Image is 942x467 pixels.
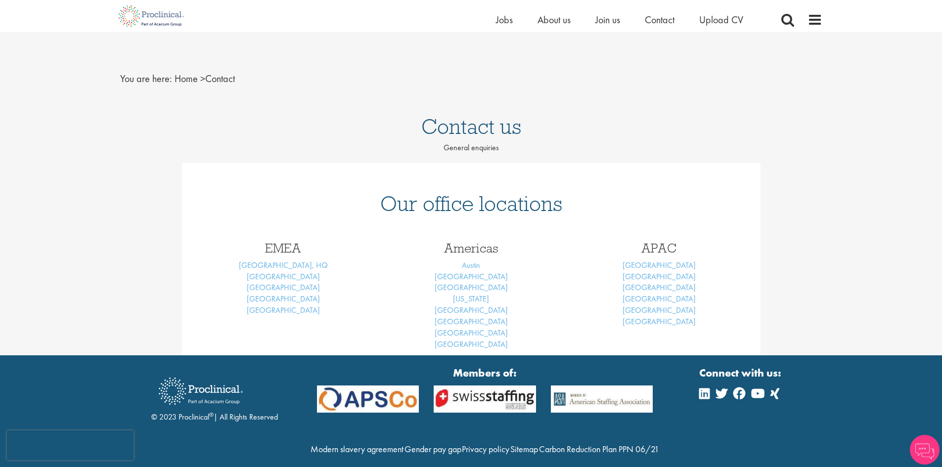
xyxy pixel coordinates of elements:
[239,260,328,270] a: [GEOGRAPHIC_DATA], HQ
[623,305,696,315] a: [GEOGRAPHIC_DATA]
[197,193,746,214] h1: Our office locations
[175,72,198,85] a: breadcrumb link to Home
[435,328,508,338] a: [GEOGRAPHIC_DATA]
[623,316,696,327] a: [GEOGRAPHIC_DATA]
[699,365,783,381] strong: Connect with us:
[510,443,538,455] a: Sitemap
[435,339,508,349] a: [GEOGRAPHIC_DATA]
[543,385,661,413] img: APSCo
[247,271,320,282] a: [GEOGRAPHIC_DATA]
[453,294,489,304] a: [US_STATE]
[462,260,480,270] a: Austin
[623,282,696,293] a: [GEOGRAPHIC_DATA]
[200,72,205,85] span: >
[209,411,214,419] sup: ®
[699,13,743,26] a: Upload CV
[311,443,404,455] a: Modern slavery agreement
[151,370,278,423] div: © 2023 Proclinical | All Rights Reserved
[623,271,696,282] a: [GEOGRAPHIC_DATA]
[310,385,427,413] img: APSCo
[175,72,235,85] span: Contact
[247,294,320,304] a: [GEOGRAPHIC_DATA]
[385,242,558,255] h3: Americas
[247,282,320,293] a: [GEOGRAPHIC_DATA]
[645,13,674,26] a: Contact
[910,435,940,465] img: Chatbot
[435,282,508,293] a: [GEOGRAPHIC_DATA]
[435,316,508,327] a: [GEOGRAPHIC_DATA]
[426,385,543,413] img: APSCo
[120,72,172,85] span: You are here:
[623,294,696,304] a: [GEOGRAPHIC_DATA]
[435,305,508,315] a: [GEOGRAPHIC_DATA]
[539,443,659,455] a: Carbon Reduction Plan PPN 06/21
[538,13,571,26] a: About us
[496,13,513,26] a: Jobs
[247,305,320,315] a: [GEOGRAPHIC_DATA]
[151,371,250,412] img: Proclinical Recruitment
[435,271,508,282] a: [GEOGRAPHIC_DATA]
[7,430,134,460] iframe: reCAPTCHA
[595,13,620,26] a: Join us
[404,443,461,455] a: Gender pay gap
[623,260,696,270] a: [GEOGRAPHIC_DATA]
[317,365,653,381] strong: Members of:
[197,242,370,255] h3: EMEA
[462,443,509,455] a: Privacy policy
[573,242,746,255] h3: APAC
